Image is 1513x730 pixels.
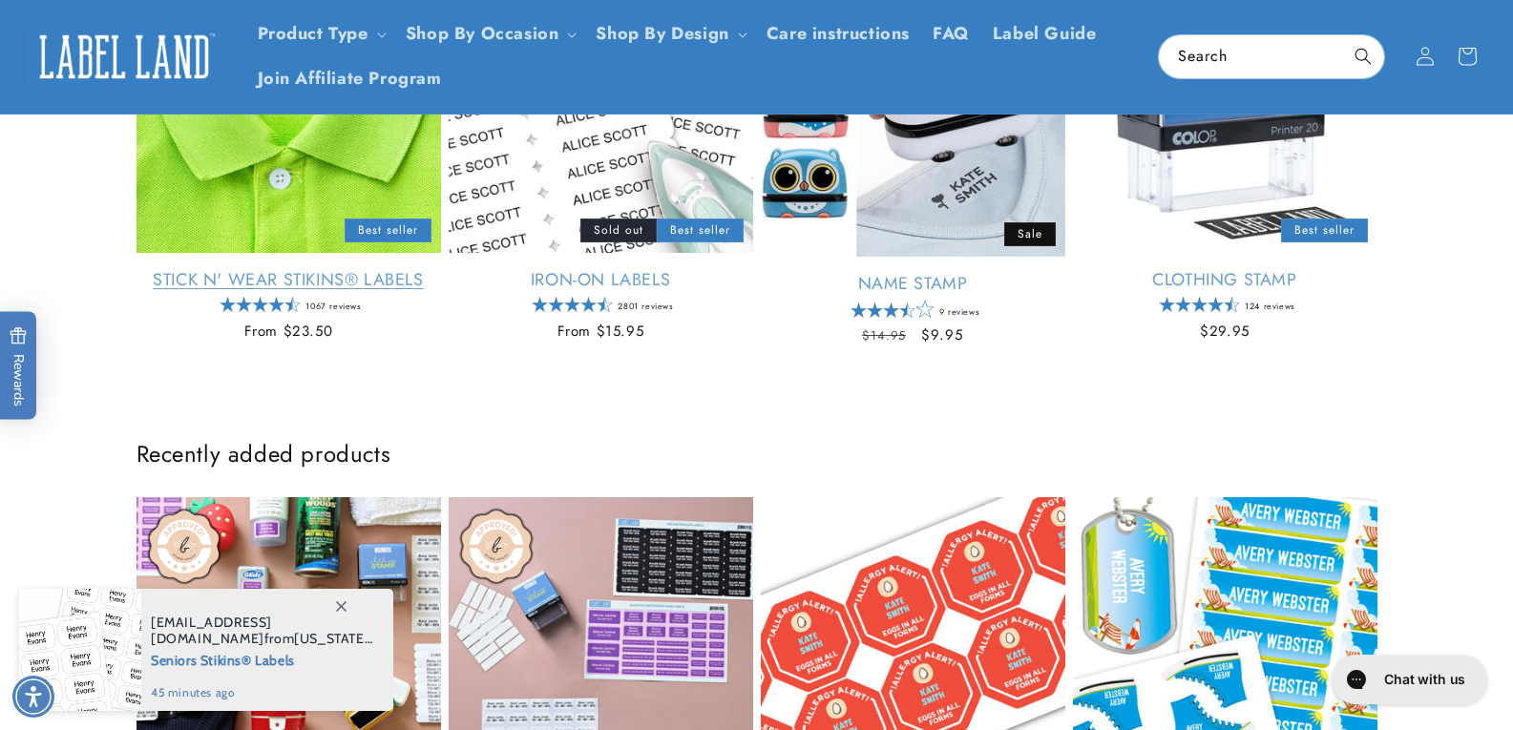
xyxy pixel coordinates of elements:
[449,269,753,291] a: Iron-On Labels
[394,11,585,56] summary: Shop By Occasion
[981,11,1108,56] a: Label Guide
[12,676,54,718] div: Accessibility Menu
[1322,648,1494,711] iframe: Gorgias live chat messenger
[993,23,1097,45] span: Label Guide
[246,56,453,101] a: Join Affiliate Program
[10,326,28,406] span: Rewards
[755,11,921,56] a: Care instructions
[258,68,442,90] span: Join Affiliate Program
[596,21,728,46] a: Shop By Design
[921,11,981,56] a: FAQ
[933,23,970,45] span: FAQ
[151,615,373,647] span: from , purchased
[258,21,368,46] a: Product Type
[151,646,290,663] span: [GEOGRAPHIC_DATA]
[294,630,371,647] span: [US_STATE]
[1404,35,1446,77] a: Log in
[246,11,394,56] summary: Product Type
[151,647,373,671] span: Seniors Stikins® Labels
[1446,35,1488,77] a: cart
[1342,35,1384,77] button: Search
[761,273,1065,295] a: Name Stamp
[767,23,910,45] span: Care instructions
[406,23,559,45] span: Shop By Occasion
[151,684,373,701] span: 45 minutes ago
[151,614,272,647] span: [EMAIL_ADDRESS][DOMAIN_NAME]
[29,27,220,86] img: Label Land
[137,439,1377,469] h2: Recently added products
[137,269,441,291] a: Stick N' Wear Stikins® Labels
[1073,269,1377,291] a: Clothing Stamp
[584,11,754,56] summary: Shop By Design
